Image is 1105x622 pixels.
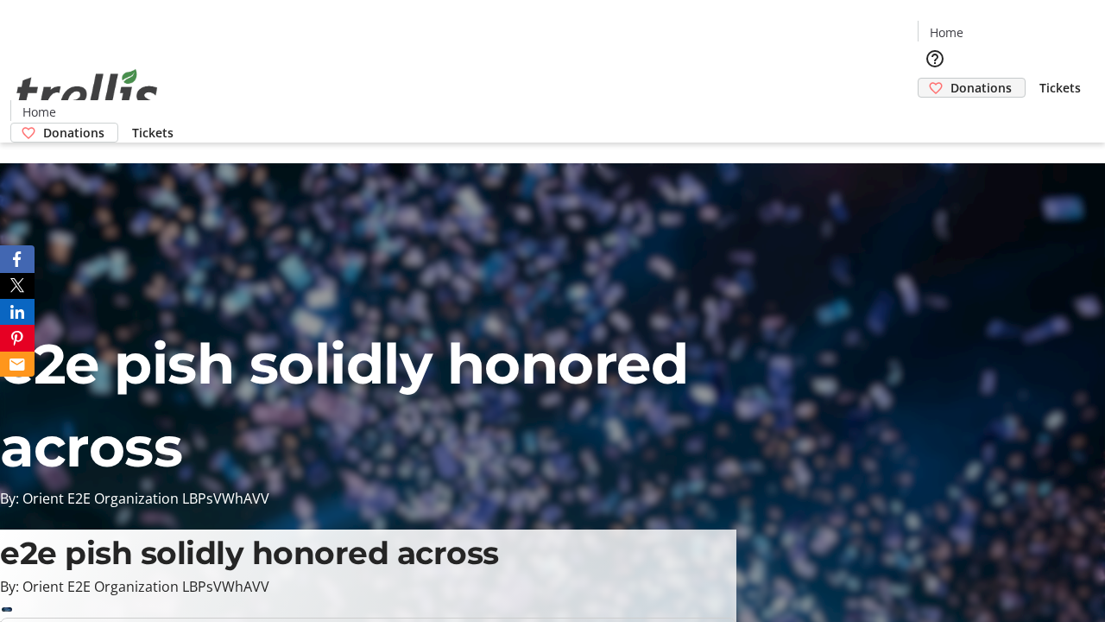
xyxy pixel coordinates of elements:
button: Cart [918,98,952,132]
a: Tickets [118,124,187,142]
span: Home [930,23,963,41]
button: Help [918,41,952,76]
span: Donations [43,124,104,142]
span: Donations [950,79,1012,97]
a: Donations [918,78,1026,98]
a: Home [11,103,66,121]
span: Tickets [132,124,174,142]
span: Tickets [1039,79,1081,97]
a: Tickets [1026,79,1095,97]
a: Home [919,23,974,41]
a: Donations [10,123,118,143]
img: Orient E2E Organization LBPsVWhAVV's Logo [10,50,164,136]
span: Home [22,103,56,121]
